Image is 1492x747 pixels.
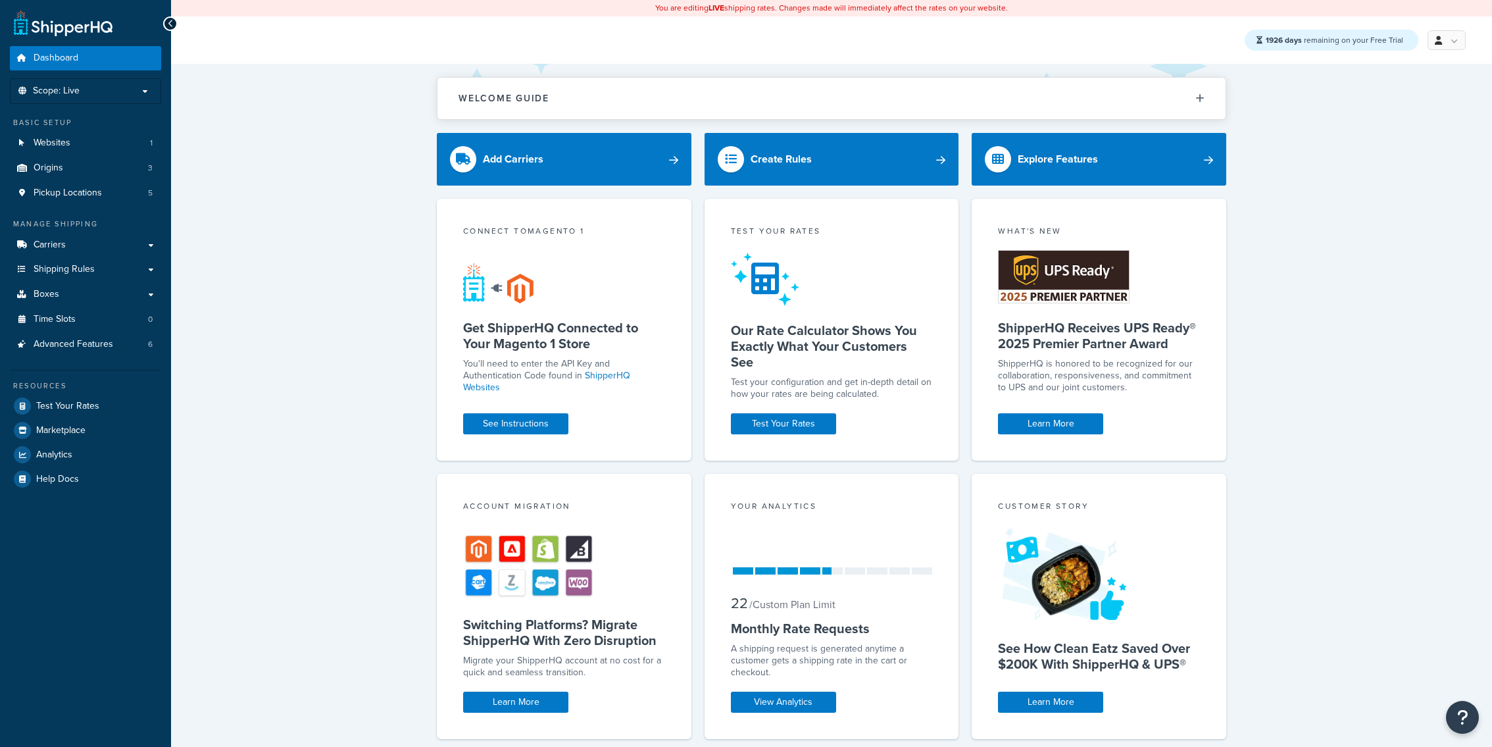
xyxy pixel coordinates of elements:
[463,263,534,303] img: connect-shq-magento-24cdf84b.svg
[483,150,543,168] div: Add Carriers
[34,264,95,275] span: Shipping Rules
[10,257,161,282] a: Shipping Rules
[34,289,59,300] span: Boxes
[36,450,72,461] span: Analytics
[10,219,161,230] div: Manage Shipping
[10,181,161,205] li: Pickup Locations
[731,500,933,515] div: Your Analytics
[10,419,161,442] a: Marketplace
[10,117,161,128] div: Basic Setup
[731,692,836,713] a: View Analytics
[10,156,161,180] a: Origins3
[731,592,748,614] span: 22
[150,138,153,149] span: 1
[36,401,99,412] span: Test Your Rates
[998,500,1200,515] div: Customer Story
[998,640,1200,672] h5: See How Clean Eatz Saved Over $200K With ShipperHQ & UPS®
[437,133,691,186] a: Add Carriers
[10,46,161,70] a: Dashboard
[34,53,78,64] span: Dashboard
[463,500,665,515] div: Account Migration
[10,394,161,418] a: Test Your Rates
[33,86,80,97] span: Scope: Live
[463,225,665,240] div: Connect to Magento 1
[10,307,161,332] li: Time Slots
[10,282,161,307] a: Boxes
[1266,34,1302,46] strong: 1926 days
[1018,150,1098,168] div: Explore Features
[10,467,161,491] a: Help Docs
[731,413,836,434] a: Test Your Rates
[1266,34,1403,46] span: remaining on your Free Trial
[148,314,153,325] span: 0
[463,320,665,351] h5: Get ShipperHQ Connected to Your Magento 1 Store
[731,643,933,679] div: A shipping request is generated anytime a customer gets a shipping rate in the cart or checkout.
[998,358,1200,394] p: ShipperHQ is honored to be recognized for our collaboration, responsiveness, and commitment to UP...
[463,358,665,394] p: You'll need to enter the API Key and Authentication Code found in
[10,380,161,392] div: Resources
[731,225,933,240] div: Test your rates
[751,150,812,168] div: Create Rules
[10,332,161,357] a: Advanced Features6
[10,156,161,180] li: Origins
[998,225,1200,240] div: What's New
[709,2,724,14] b: LIVE
[749,597,835,612] small: / Custom Plan Limit
[34,188,102,199] span: Pickup Locations
[148,163,153,174] span: 3
[10,307,161,332] a: Time Slots0
[463,617,665,648] h5: Switching Platforms? Migrate ShipperHQ With Zero Disruption
[437,78,1226,119] button: Welcome Guide
[705,133,959,186] a: Create Rules
[34,314,76,325] span: Time Slots
[731,376,933,400] div: Test your configuration and get in-depth detail on how your rates are being calculated.
[463,369,630,394] a: ShipperHQ Websites
[10,233,161,257] a: Carriers
[731,621,933,636] h5: Monthly Rate Requests
[998,413,1103,434] a: Learn More
[10,443,161,467] a: Analytics
[1446,701,1479,734] button: Open Resource Center
[34,163,63,174] span: Origins
[148,188,153,199] span: 5
[463,692,568,713] a: Learn More
[998,320,1200,351] h5: ShipperHQ Receives UPS Ready® 2025 Premier Partner Award
[731,322,933,370] h5: Our Rate Calculator Shows You Exactly What Your Customers See
[10,332,161,357] li: Advanced Features
[10,181,161,205] a: Pickup Locations5
[36,425,86,436] span: Marketplace
[10,131,161,155] a: Websites1
[463,413,568,434] a: See Instructions
[34,339,113,350] span: Advanced Features
[34,240,66,251] span: Carriers
[34,138,70,149] span: Websites
[998,692,1103,713] a: Learn More
[972,133,1226,186] a: Explore Features
[36,474,79,485] span: Help Docs
[10,131,161,155] li: Websites
[148,339,153,350] span: 6
[463,655,665,679] div: Migrate your ShipperHQ account at no cost for a quick and seamless transition.
[459,93,549,103] h2: Welcome Guide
